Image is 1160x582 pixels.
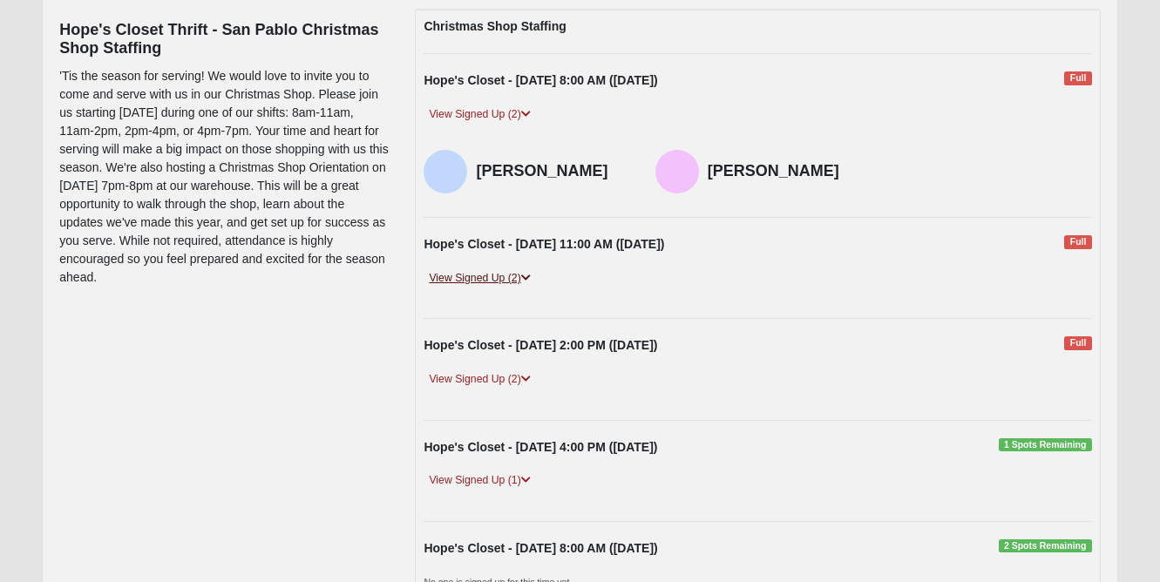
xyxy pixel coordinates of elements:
span: Full [1064,336,1091,350]
a: View Signed Up (2) [424,370,535,389]
strong: Christmas Shop Staffing [424,19,566,33]
span: Full [1064,71,1091,85]
h4: [PERSON_NAME] [708,162,860,181]
img: Joel Van Blaricom [655,150,699,193]
strong: Hope's Closet - [DATE] 4:00 PM ([DATE]) [424,440,657,454]
a: View Signed Up (2) [424,269,535,288]
strong: Hope's Closet - [DATE] 8:00 AM ([DATE]) [424,541,657,555]
span: 2 Spots Remaining [999,539,1092,553]
p: 'Tis the season for serving! We would love to invite you to come and serve with us in our Christm... [59,67,389,287]
img: Michelle Pembroke [424,150,467,193]
h4: Hope's Closet Thrift - San Pablo Christmas Shop Staffing [59,21,389,58]
a: View Signed Up (2) [424,105,535,124]
strong: Hope's Closet - [DATE] 11:00 AM ([DATE]) [424,237,664,251]
span: 1 Spots Remaining [999,438,1092,452]
h4: [PERSON_NAME] [476,162,628,181]
strong: Hope's Closet - [DATE] 8:00 AM ([DATE]) [424,73,657,87]
strong: Hope's Closet - [DATE] 2:00 PM ([DATE]) [424,338,657,352]
a: View Signed Up (1) [424,471,535,490]
span: Full [1064,235,1091,249]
